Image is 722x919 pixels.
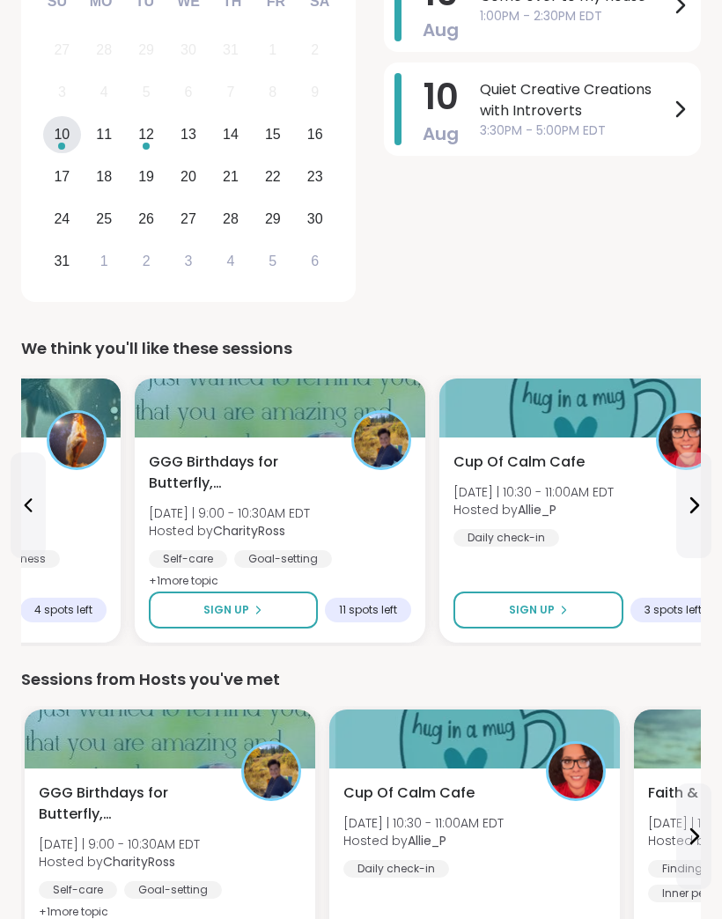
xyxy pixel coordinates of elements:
[85,116,123,154] div: Choose Monday, August 11th, 2025
[212,242,250,280] div: Choose Thursday, September 4th, 2025
[311,249,319,273] div: 6
[143,249,151,273] div: 2
[269,38,276,62] div: 1
[645,603,702,617] span: 3 spots left
[34,603,92,617] span: 4 spots left
[480,121,669,140] span: 3:30PM - 5:00PM EDT
[170,116,208,154] div: Choose Wednesday, August 13th, 2025
[453,483,614,501] span: [DATE] | 10:30 - 11:00AM EDT
[85,32,123,70] div: Not available Monday, July 28th, 2025
[39,881,117,899] div: Self-care
[85,158,123,195] div: Choose Monday, August 18th, 2025
[343,832,504,849] span: Hosted by
[423,18,459,42] span: Aug
[223,165,239,188] div: 21
[212,200,250,238] div: Choose Thursday, August 28th, 2025
[58,80,66,104] div: 3
[226,80,234,104] div: 7
[128,32,166,70] div: Not available Tuesday, July 29th, 2025
[296,32,334,70] div: Not available Saturday, August 2nd, 2025
[43,32,81,70] div: Not available Sunday, July 27th, 2025
[96,165,112,188] div: 18
[128,242,166,280] div: Choose Tuesday, September 2nd, 2025
[223,122,239,146] div: 14
[254,116,291,154] div: Choose Friday, August 15th, 2025
[100,80,108,104] div: 4
[659,413,713,467] img: Allie_P
[343,860,449,878] div: Daily check-in
[100,249,108,273] div: 1
[85,74,123,112] div: Not available Monday, August 4th, 2025
[343,814,504,832] span: [DATE] | 10:30 - 11:00AM EDT
[128,116,166,154] div: Choose Tuesday, August 12th, 2025
[185,80,193,104] div: 6
[103,853,175,871] b: CharityRoss
[85,242,123,280] div: Choose Monday, September 1st, 2025
[39,835,200,853] span: [DATE] | 9:00 - 10:30AM EDT
[128,74,166,112] div: Not available Tuesday, August 5th, 2025
[354,413,409,467] img: CharityRoss
[269,80,276,104] div: 8
[149,592,318,629] button: Sign Up
[149,550,227,568] div: Self-care
[170,74,208,112] div: Not available Wednesday, August 6th, 2025
[311,38,319,62] div: 2
[269,249,276,273] div: 5
[180,165,196,188] div: 20
[212,158,250,195] div: Choose Thursday, August 21st, 2025
[549,744,603,798] img: Allie_P
[311,80,319,104] div: 9
[128,200,166,238] div: Choose Tuesday, August 26th, 2025
[296,74,334,112] div: Not available Saturday, August 9th, 2025
[138,122,154,146] div: 12
[39,853,200,871] span: Hosted by
[21,336,701,361] div: We think you'll like these sessions
[213,522,285,540] b: CharityRoss
[339,603,397,617] span: 11 spots left
[296,200,334,238] div: Choose Saturday, August 30th, 2025
[518,501,556,518] b: Allie_P
[85,200,123,238] div: Choose Monday, August 25th, 2025
[223,207,239,231] div: 28
[480,79,669,121] span: Quiet Creative Creations with Introverts
[244,744,298,798] img: CharityRoss
[43,74,81,112] div: Not available Sunday, August 3rd, 2025
[254,74,291,112] div: Not available Friday, August 8th, 2025
[265,165,281,188] div: 22
[296,116,334,154] div: Choose Saturday, August 16th, 2025
[453,592,623,629] button: Sign Up
[138,38,154,62] div: 29
[296,242,334,280] div: Choose Saturday, September 6th, 2025
[509,602,555,618] span: Sign Up
[480,7,669,26] span: 1:00PM - 2:30PM EDT
[265,122,281,146] div: 15
[343,783,475,804] span: Cup Of Calm Cafe
[212,74,250,112] div: Not available Thursday, August 7th, 2025
[453,529,559,547] div: Daily check-in
[54,38,70,62] div: 27
[54,165,70,188] div: 17
[43,200,81,238] div: Choose Sunday, August 24th, 2025
[254,200,291,238] div: Choose Friday, August 29th, 2025
[254,32,291,70] div: Not available Friday, August 1st, 2025
[96,122,112,146] div: 11
[39,783,222,825] span: GGG Birthdays for Butterfly, [PERSON_NAME] and [PERSON_NAME]
[223,38,239,62] div: 31
[149,452,332,494] span: GGG Birthdays for Butterfly, [PERSON_NAME] and [PERSON_NAME]
[43,242,81,280] div: Choose Sunday, August 31st, 2025
[203,602,249,618] span: Sign Up
[138,207,154,231] div: 26
[149,504,310,522] span: [DATE] | 9:00 - 10:30AM EDT
[265,207,281,231] div: 29
[96,38,112,62] div: 28
[149,522,310,540] span: Hosted by
[180,207,196,231] div: 27
[124,881,222,899] div: Goal-setting
[180,122,196,146] div: 13
[453,501,614,518] span: Hosted by
[254,242,291,280] div: Choose Friday, September 5th, 2025
[234,550,332,568] div: Goal-setting
[212,32,250,70] div: Not available Thursday, July 31st, 2025
[96,207,112,231] div: 25
[170,32,208,70] div: Not available Wednesday, July 30th, 2025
